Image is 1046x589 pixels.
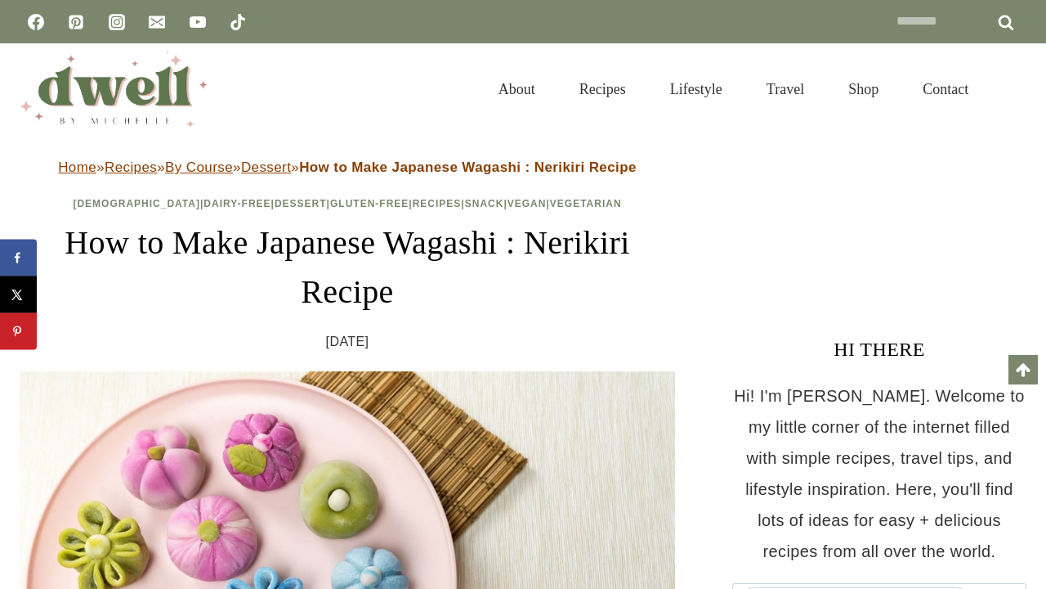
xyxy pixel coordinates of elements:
[901,61,990,118] a: Contact
[221,6,254,38] a: TikTok
[105,160,157,175] a: Recipes
[330,198,409,209] a: Gluten-Free
[299,160,637,175] strong: How to Make Japanese Wagashi : Nerikiri Recipe
[732,335,1026,364] h3: HI THERE
[141,6,173,38] a: Email
[999,75,1026,103] button: View Search Form
[73,198,200,209] a: [DEMOGRAPHIC_DATA]
[165,160,233,175] a: By Course
[101,6,133,38] a: Instagram
[20,218,675,317] h1: How to Make Japanese Wagashi : Nerikiri Recipe
[550,198,622,209] a: Vegetarian
[476,61,990,118] nav: Primary Navigation
[203,198,270,209] a: Dairy-Free
[465,198,504,209] a: Snack
[507,198,547,209] a: Vegan
[1008,355,1038,384] a: Scroll to top
[241,160,291,175] a: Dessert
[73,198,621,209] span: | | | | | | |
[557,61,648,118] a: Recipes
[20,52,208,127] img: DWELL by michelle
[326,330,369,354] time: [DATE]
[181,6,214,38] a: YouTube
[732,380,1026,567] p: Hi! I'm [PERSON_NAME]. Welcome to my little corner of the internet filled with simple recipes, tr...
[58,160,637,175] span: » » » »
[275,198,327,209] a: Dessert
[58,160,96,175] a: Home
[744,61,826,118] a: Travel
[476,61,557,118] a: About
[413,198,462,209] a: Recipes
[648,61,744,118] a: Lifestyle
[60,6,92,38] a: Pinterest
[826,61,901,118] a: Shop
[20,6,52,38] a: Facebook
